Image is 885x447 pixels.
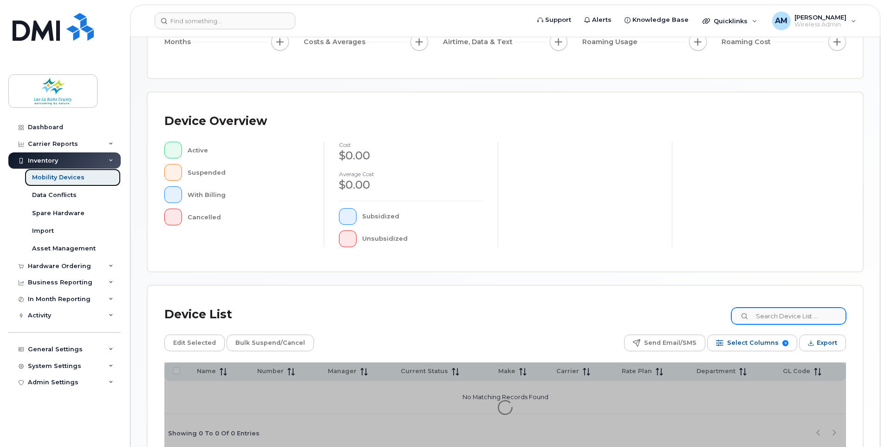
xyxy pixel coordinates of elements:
span: [PERSON_NAME] [794,13,846,21]
div: Device List [164,302,232,327]
span: Costs & Averages [304,37,368,47]
a: Alerts [578,11,618,29]
span: Edit Selected [173,336,216,350]
div: Suspended [188,164,309,181]
span: Roaming Cost [722,37,774,47]
input: Find something... [155,13,295,29]
h4: cost [339,142,483,148]
span: Quicklinks [714,17,748,25]
div: Adrian Manalese [766,12,863,30]
div: With Billing [188,186,309,203]
span: Knowledge Base [632,15,689,25]
span: Send Email/SMS [644,336,696,350]
input: Search Device List ... [731,308,846,324]
div: Device Overview [164,109,267,133]
span: Months [164,37,194,47]
button: Send Email/SMS [624,335,705,351]
span: Bulk Suspend/Cancel [235,336,305,350]
span: AM [775,15,787,26]
div: $0.00 [339,177,483,193]
div: Active [188,142,309,158]
span: Roaming Usage [582,37,640,47]
a: Support [531,11,578,29]
a: Knowledge Base [618,11,695,29]
div: Unsubsidized [362,230,483,247]
button: Edit Selected [164,335,225,351]
button: Select Columns 9 [707,335,797,351]
span: Support [545,15,571,25]
span: Select Columns [727,336,779,350]
div: Quicklinks [696,12,764,30]
span: Wireless Admin [794,21,846,28]
h4: Average cost [339,171,483,177]
div: Subsidized [362,208,483,225]
span: Alerts [592,15,612,25]
span: Airtime, Data & Text [443,37,515,47]
span: 9 [782,340,788,346]
div: Cancelled [188,209,309,225]
span: Export [817,336,837,350]
button: Bulk Suspend/Cancel [227,335,314,351]
button: Export [799,335,846,351]
div: $0.00 [339,148,483,164]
